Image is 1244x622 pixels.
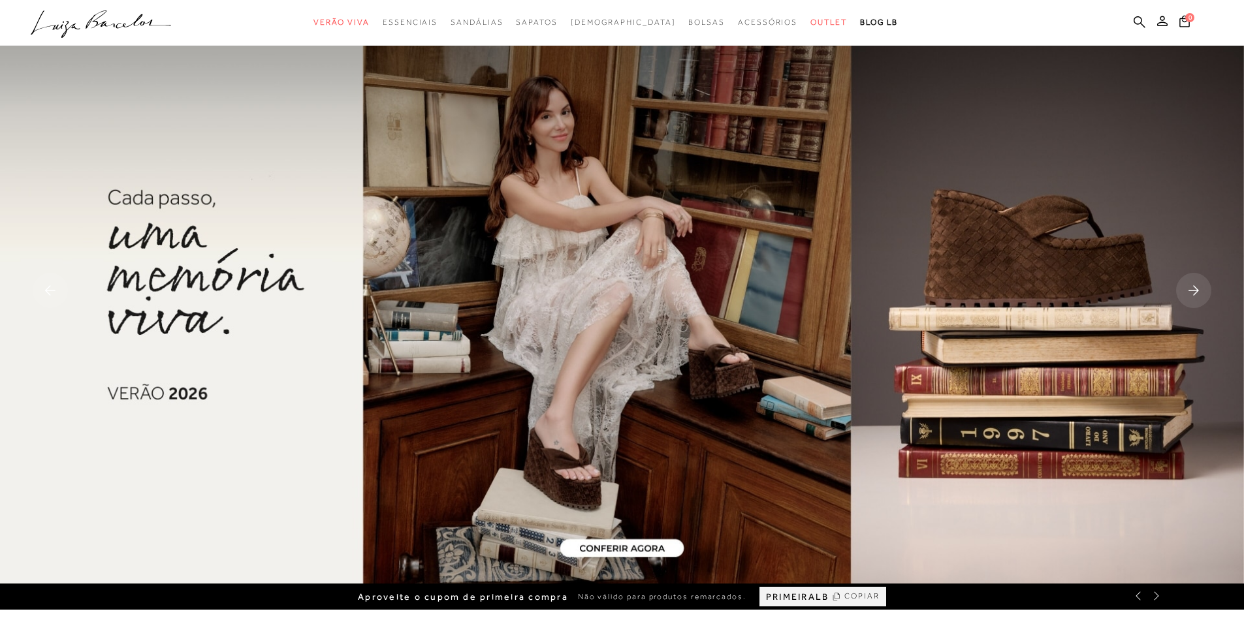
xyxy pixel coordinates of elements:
[451,18,503,27] span: Sandálias
[516,10,557,35] a: categoryNavScreenReaderText
[578,591,746,602] span: Não válido para produtos remarcados.
[860,10,898,35] a: BLOG LB
[738,18,797,27] span: Acessórios
[766,591,829,602] span: PRIMEIRALB
[738,10,797,35] a: categoryNavScreenReaderText
[810,18,847,27] span: Outlet
[844,590,880,602] span: COPIAR
[1185,13,1194,22] span: 0
[451,10,503,35] a: categoryNavScreenReaderText
[358,591,568,602] span: Aproveite o cupom de primeira compra
[1175,14,1194,32] button: 0
[516,18,557,27] span: Sapatos
[313,18,370,27] span: Verão Viva
[571,18,676,27] span: [DEMOGRAPHIC_DATA]
[688,10,725,35] a: categoryNavScreenReaderText
[313,10,370,35] a: categoryNavScreenReaderText
[810,10,847,35] a: categoryNavScreenReaderText
[571,10,676,35] a: noSubCategoriesText
[860,18,898,27] span: BLOG LB
[383,18,438,27] span: Essenciais
[688,18,725,27] span: Bolsas
[383,10,438,35] a: categoryNavScreenReaderText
